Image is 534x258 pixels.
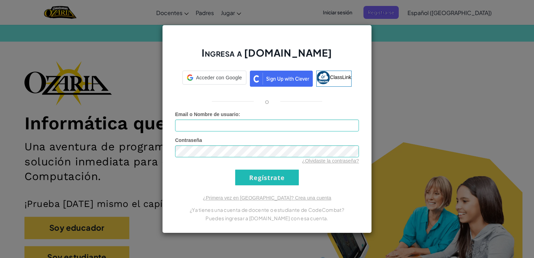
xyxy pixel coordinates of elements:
[175,46,359,66] h2: Ingresa a [DOMAIN_NAME]
[235,170,299,185] input: Regístrate
[175,214,359,222] p: Puedes ingresar a [DOMAIN_NAME] con esa cuenta.
[175,111,240,118] label: :
[302,158,359,164] a: ¿Olvidaste la contraseña?
[182,71,246,87] a: Acceder con Google
[182,71,246,85] div: Acceder con Google
[250,71,313,87] img: clever_sso_button@2x.png
[317,71,330,84] img: classlink-logo-small.png
[265,97,269,106] p: o
[175,112,238,117] span: Email o Nombre de usuario
[196,74,242,81] span: Acceder con Google
[175,137,202,143] span: Contraseña
[330,74,351,80] span: ClassLink
[203,195,331,201] a: ¿Primera vez en [GEOGRAPHIC_DATA]? Crea una cuenta
[175,206,359,214] p: ¿Ya tienes una cuenta de docente o estudiante de CodeCombat?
